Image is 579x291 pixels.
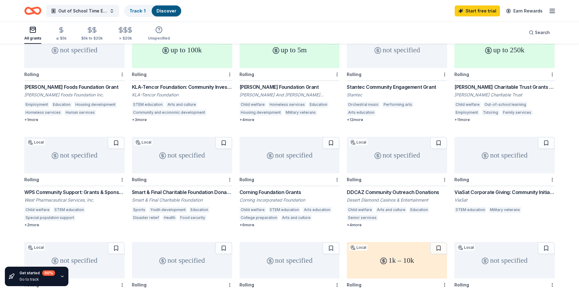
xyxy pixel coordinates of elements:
span: Search [535,29,550,36]
div: Senior services [347,215,378,221]
div: + 4 more [347,223,447,227]
div: not specified [240,137,340,173]
a: Track· 1 [129,8,146,13]
div: Child welfare [347,207,373,213]
button: $5k to $20k [81,24,103,44]
div: + 4 more [240,117,340,122]
div: Arts and culture [166,102,197,108]
div: + 3 more [132,117,232,122]
div: + 2 more [24,223,125,227]
div: STEM education [53,207,85,213]
div: Smart & Final Charitable Foundation Donations [132,189,232,196]
div: 60 % [42,270,55,276]
button: ≤ $5k [56,24,67,44]
div: Community and economic development [132,109,206,116]
div: Education [189,207,209,213]
div: up to 100k [132,32,232,68]
div: up to 250k [454,32,555,68]
div: Child welfare [240,207,266,213]
a: Earn Rewards [502,5,546,16]
div: Smart & Final Charitable Foundation [132,197,232,203]
div: Employment [454,109,479,116]
div: [PERSON_NAME] Charitable Trust Grants (Non-Environment Requests) [454,83,555,91]
div: Education [52,102,72,108]
div: Rolling [240,282,254,287]
div: Local [349,139,367,145]
div: Child welfare [240,102,266,108]
div: STEM education [454,207,486,213]
div: Sports [132,207,146,213]
div: Child welfare [454,102,481,108]
a: not specifiedLocalRollingSmart & Final Charitable Foundation DonationsSmart & Final Charitable Fo... [132,137,232,223]
div: + 11 more [454,117,555,122]
div: ViaSat [454,197,555,203]
div: Local [134,139,153,145]
div: Orchestral music [347,102,380,108]
div: + 6 more [240,223,340,227]
a: Home [24,4,41,18]
div: not specified [454,137,555,173]
div: Rolling [240,177,254,182]
div: All grants [24,36,41,41]
div: Local [349,244,367,251]
span: Out of School Time Extracurricular/Academic Booster Programs [58,7,107,15]
div: up to 5m [240,32,340,68]
div: 1k – 10k [347,242,447,279]
div: not specified [24,242,125,279]
a: not specifiedRollingViaSat Corporate Giving: Community InitiativesViaSatSTEM educationMilitary ve... [454,137,555,215]
div: Disaster relief [132,215,160,221]
div: Education [308,102,329,108]
div: Rolling [132,177,146,182]
div: Performing arts [382,102,413,108]
div: Out-of-school learning [483,102,527,108]
div: Military veterans [489,207,521,213]
a: Discover [157,8,176,13]
div: Corning Incorporated Foundation [240,197,340,203]
div: STEM education [132,102,164,108]
div: ≤ $5k [56,36,67,41]
button: Unspecified [148,24,170,44]
div: Homeless services [24,109,62,116]
button: > $20k [117,24,133,44]
div: Stantec [347,92,447,98]
a: not specifiedRollingStantec Community Engagement GrantStantecOrchestral musicPerforming artsArts ... [347,32,447,122]
div: Rolling [454,282,469,287]
div: Family services [502,109,532,116]
div: Child welfare [24,207,51,213]
div: Rolling [454,177,469,182]
div: Rolling [132,72,146,77]
a: not specifiedLocalRollingWPS Community Support: Grants & SponsorhipsWest Pharmaceutical Services,... [24,137,125,227]
div: not specified [454,242,555,279]
div: DDCAZ Community Outreach Donations [347,189,447,196]
a: Start free trial [455,5,500,16]
div: Go to track [19,277,55,282]
a: not specifiedLocalRollingDDCAZ Community Outreach DonationsDesert Diamond Casinos & Entertainment... [347,137,447,227]
div: Rolling [24,177,39,182]
div: Rolling [454,72,469,77]
div: In-patient medical care [78,215,122,221]
div: not specified [132,137,232,173]
div: College preparation [240,215,278,221]
div: $5k to $20k [81,36,103,41]
div: Rolling [347,282,361,287]
div: STEM education [268,207,300,213]
div: Food security [179,215,206,221]
div: Local [27,244,45,251]
div: not specified [347,137,447,173]
div: Desert Diamond Casinos & Entertainment [347,197,447,203]
div: not specified [24,32,125,68]
div: [PERSON_NAME] And [PERSON_NAME] Foundation [240,92,340,98]
div: Rolling [240,72,254,77]
div: Tutoring [482,109,499,116]
div: Rolling [132,282,146,287]
a: not specifiedRolling[PERSON_NAME] Foods Foundation Grant[PERSON_NAME] Foods Foundation Inc.Employ... [24,32,125,122]
div: West Pharmaceutical Services, Inc. [24,197,125,203]
div: Housing development [74,102,117,108]
button: Out of School Time Extracurricular/Academic Booster Programs [46,5,119,17]
div: Arts education [347,109,376,116]
div: not specified [132,242,232,279]
div: + 12 more [347,117,447,122]
div: Unspecified [148,36,170,41]
div: Health [163,215,177,221]
div: not specified [347,32,447,68]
